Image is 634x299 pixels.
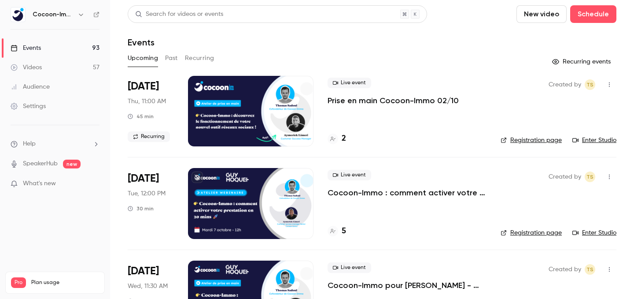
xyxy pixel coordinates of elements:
[585,79,595,90] span: Thomas Sadoul
[328,225,346,237] a: 5
[328,280,487,291] a: Cocoon-Immo pour [PERSON_NAME] - Prise en main
[11,82,50,91] div: Audience
[549,264,581,275] span: Created by
[23,179,56,188] span: What's new
[549,79,581,90] span: Created by
[89,180,100,188] iframe: Noticeable Trigger
[23,159,58,168] a: SpeakerHub
[128,264,159,278] span: [DATE]
[128,113,154,120] div: 45 min
[501,136,562,145] a: Registration page
[128,282,168,291] span: Wed, 11:30 AM
[11,277,26,288] span: Pro
[328,133,346,145] a: 2
[585,264,595,275] span: Thomas Sadoul
[128,172,159,186] span: [DATE]
[128,205,154,212] div: 30 min
[328,78,371,88] span: Live event
[128,76,174,146] div: Oct 2 Thu, 11:00 AM (Europe/Paris)
[135,10,223,19] div: Search for videos or events
[328,187,487,198] a: Cocoon-Immo : comment activer votre prestation en 20 mins pour des réseaux sociaux au top 🚀
[128,97,166,106] span: Thu, 11:00 AM
[165,51,178,65] button: Past
[63,160,81,168] span: new
[33,10,74,19] h6: Cocoon-Immo
[586,172,593,182] span: TS
[516,5,567,23] button: New video
[328,95,459,106] a: Prise en main Cocoon-Immo 02/10
[328,170,371,180] span: Live event
[128,37,155,48] h1: Events
[11,7,25,22] img: Cocoon-Immo
[586,264,593,275] span: TS
[549,172,581,182] span: Created by
[31,279,99,286] span: Plan usage
[548,55,616,69] button: Recurring events
[128,79,159,93] span: [DATE]
[128,168,174,239] div: Oct 7 Tue, 12:00 PM (Europe/Paris)
[572,136,616,145] a: Enter Studio
[342,133,346,145] h4: 2
[585,172,595,182] span: Thomas Sadoul
[11,139,100,149] li: help-dropdown-opener
[11,44,41,52] div: Events
[11,102,46,111] div: Settings
[128,131,170,142] span: Recurring
[570,5,616,23] button: Schedule
[342,225,346,237] h4: 5
[128,189,166,198] span: Tue, 12:00 PM
[23,139,36,149] span: Help
[501,228,562,237] a: Registration page
[185,51,214,65] button: Recurring
[11,63,42,72] div: Videos
[572,228,616,237] a: Enter Studio
[128,51,158,65] button: Upcoming
[328,262,371,273] span: Live event
[586,79,593,90] span: TS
